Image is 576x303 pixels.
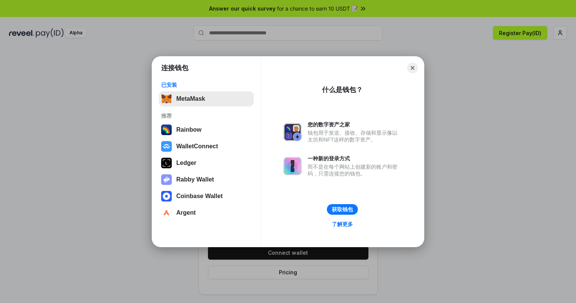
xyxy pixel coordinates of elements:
div: Ledger [176,160,196,166]
img: svg+xml,%3Csvg%20xmlns%3D%22http%3A%2F%2Fwww.w3.org%2F2000%2Fsvg%22%20width%3D%2228%22%20height%3... [161,158,172,168]
img: svg+xml,%3Csvg%20width%3D%2228%22%20height%3D%2228%22%20viewBox%3D%220%200%2028%2028%22%20fill%3D... [161,191,172,201]
button: Coinbase Wallet [159,189,254,204]
button: 获取钱包 [327,204,358,215]
button: Argent [159,205,254,220]
div: 推荐 [161,112,251,119]
div: 已安装 [161,82,251,88]
img: svg+xml,%3Csvg%20xmlns%3D%22http%3A%2F%2Fwww.w3.org%2F2000%2Fsvg%22%20fill%3D%22none%22%20viewBox... [161,174,172,185]
button: Rabby Wallet [159,172,254,187]
button: Close [407,63,418,73]
button: Ledger [159,155,254,171]
div: Rabby Wallet [176,176,214,183]
div: 了解更多 [332,221,353,228]
h1: 连接钱包 [161,63,188,72]
div: MetaMask [176,95,205,102]
div: Coinbase Wallet [176,193,223,200]
div: 钱包用于发送、接收、存储和显示像以太坊和NFT这样的数字资产。 [308,129,401,143]
button: MetaMask [159,91,254,106]
div: 一种新的登录方式 [308,155,401,162]
div: 什么是钱包？ [322,85,363,94]
img: svg+xml,%3Csvg%20width%3D%2228%22%20height%3D%2228%22%20viewBox%3D%220%200%2028%2028%22%20fill%3D... [161,141,172,152]
img: svg+xml,%3Csvg%20xmlns%3D%22http%3A%2F%2Fwww.w3.org%2F2000%2Fsvg%22%20fill%3D%22none%22%20viewBox... [283,157,302,175]
img: svg+xml,%3Csvg%20fill%3D%22none%22%20height%3D%2233%22%20viewBox%3D%220%200%2035%2033%22%20width%... [161,94,172,104]
img: svg+xml,%3Csvg%20width%3D%2228%22%20height%3D%2228%22%20viewBox%3D%220%200%2028%2028%22%20fill%3D... [161,208,172,218]
div: 获取钱包 [332,206,353,213]
div: Rainbow [176,126,202,133]
div: 您的数字资产之家 [308,121,401,128]
a: 了解更多 [327,219,357,229]
div: WalletConnect [176,143,218,150]
img: svg+xml,%3Csvg%20width%3D%22120%22%20height%3D%22120%22%20viewBox%3D%220%200%20120%20120%22%20fil... [161,125,172,135]
img: svg+xml,%3Csvg%20xmlns%3D%22http%3A%2F%2Fwww.w3.org%2F2000%2Fsvg%22%20fill%3D%22none%22%20viewBox... [283,123,302,141]
button: Rainbow [159,122,254,137]
div: Argent [176,209,196,216]
button: WalletConnect [159,139,254,154]
div: 而不是在每个网站上创建新的账户和密码，只需连接您的钱包。 [308,163,401,177]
